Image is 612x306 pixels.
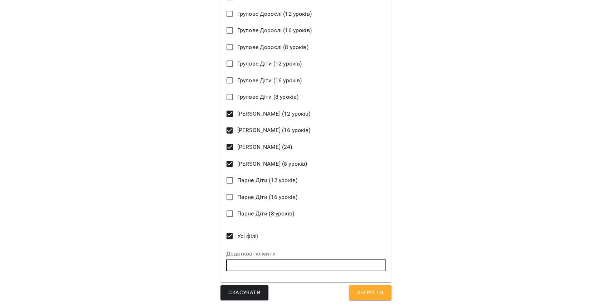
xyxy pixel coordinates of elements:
[237,26,312,35] span: Групове Дорослі (16 уроків)
[237,160,307,168] span: [PERSON_NAME] (8 уроків)
[237,143,292,151] span: [PERSON_NAME] (24)
[226,251,385,257] label: Додаткові клієнти
[237,209,294,218] span: Парне Діти (8 уроків)
[237,43,309,52] span: Групове Дорослі (8 уроків)
[357,288,383,297] span: Зберегти
[237,126,311,135] span: [PERSON_NAME] (16 уроків)
[237,93,298,101] span: Групове Діти (8 уроків)
[237,232,258,241] span: Усі філії
[237,110,311,118] span: [PERSON_NAME] (12 уроків)
[228,288,261,297] span: Скасувати
[237,193,297,201] span: Парне Діти (16 уроків)
[349,285,391,300] button: Зберегти
[237,76,302,85] span: Групове Діти (16 уроків)
[237,59,302,68] span: Групове Діти (12 уроків)
[220,285,268,300] button: Скасувати
[237,10,312,18] span: Групове Дорослі (12 уроків)
[237,176,297,185] span: Парне Діти (12 уроків)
